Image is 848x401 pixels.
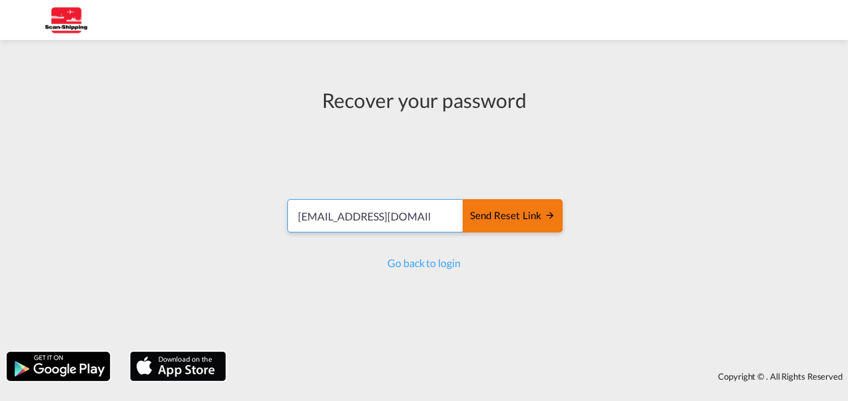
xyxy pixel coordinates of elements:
md-icon: icon-arrow-right [545,210,555,220]
div: Send reset link [470,208,555,224]
div: Copyright © . All Rights Reserved [233,365,848,388]
div: Recover your password [285,86,563,114]
img: 123b615026f311ee80dabbd30bc9e10f.jpg [20,5,110,35]
img: apple.png [129,350,227,382]
input: Email [287,199,464,232]
a: Go back to login [387,256,460,269]
iframe: reCAPTCHA [323,127,525,179]
button: SEND RESET LINK [463,199,563,232]
img: google.png [5,350,111,382]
